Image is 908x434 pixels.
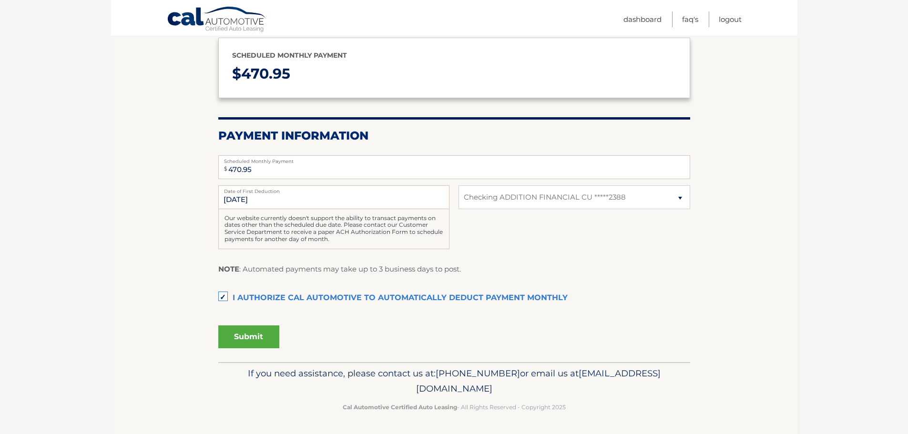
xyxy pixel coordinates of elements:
a: Cal Automotive [167,6,267,34]
div: Our website currently doesn't support the ability to transact payments on dates other than the sc... [218,209,449,249]
span: $ [221,158,230,180]
button: Submit [218,325,279,348]
label: I authorize cal automotive to automatically deduct payment monthly [218,289,690,308]
a: FAQ's [682,11,698,27]
a: Logout [719,11,742,27]
input: Payment Date [218,185,449,209]
span: 470.95 [241,65,290,82]
input: Payment Amount [218,155,690,179]
p: - All Rights Reserved - Copyright 2025 [224,402,684,412]
p: Scheduled monthly payment [232,50,676,61]
label: Scheduled Monthly Payment [218,155,690,163]
strong: NOTE [218,264,239,273]
a: Dashboard [623,11,662,27]
p: : Automated payments may take up to 3 business days to post. [218,263,461,275]
p: $ [232,61,676,87]
span: [EMAIL_ADDRESS][DOMAIN_NAME] [416,368,661,394]
span: [PHONE_NUMBER] [436,368,520,379]
strong: Cal Automotive Certified Auto Leasing [343,404,457,411]
h2: Payment Information [218,129,690,143]
p: If you need assistance, please contact us at: or email us at [224,366,684,396]
label: Date of First Deduction [218,185,449,193]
